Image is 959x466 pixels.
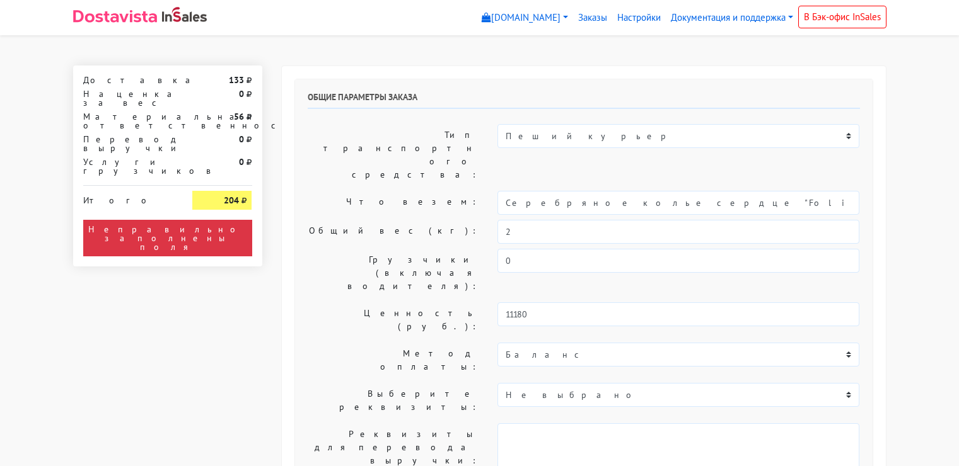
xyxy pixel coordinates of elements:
strong: 0 [239,134,244,145]
a: Заказы [573,6,612,30]
strong: 133 [229,74,244,86]
div: Итого [83,191,174,205]
a: [DOMAIN_NAME] [477,6,573,30]
strong: 0 [239,156,244,168]
label: Что везем: [298,191,489,215]
div: Доставка [74,76,183,84]
strong: 56 [234,111,244,122]
a: Документация и поддержка [666,6,798,30]
div: Неправильно заполнены поля [83,220,252,256]
label: Ценность (руб.): [298,302,489,338]
a: Настройки [612,6,666,30]
label: Метод оплаты: [298,343,489,378]
img: InSales [162,7,207,22]
label: Выберите реквизиты: [298,383,489,418]
strong: 0 [239,88,244,99]
div: Перевод выручки [74,135,183,152]
h6: Общие параметры заказа [308,92,860,109]
div: Услуги грузчиков [74,157,183,175]
img: Dostavista - срочная курьерская служба доставки [73,10,157,23]
label: Общий вес (кг): [298,220,489,244]
div: Наценка за вес [74,89,183,107]
div: Материальная ответственность [74,112,183,130]
a: В Бэк-офис InSales [798,6,886,28]
label: Грузчики (включая водителя): [298,249,489,297]
strong: 204 [224,195,239,206]
label: Тип транспортного средства: [298,124,489,186]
